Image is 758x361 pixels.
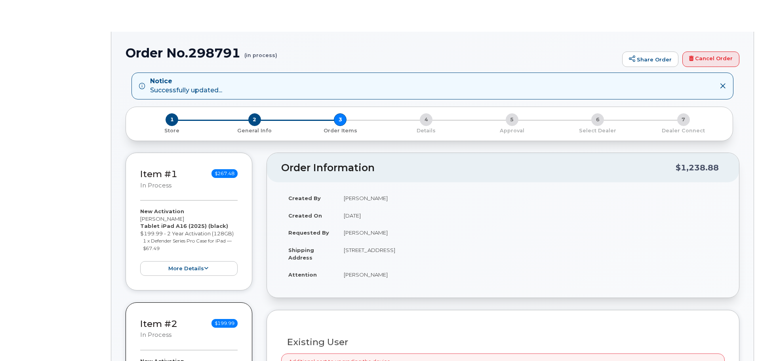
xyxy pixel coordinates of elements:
span: 1 [166,113,178,126]
span: 2 [248,113,261,126]
h2: Order Information [281,162,676,174]
td: [PERSON_NAME] [337,266,725,283]
small: (in process) [244,46,277,58]
p: General Info [215,127,295,134]
td: [DATE] [337,207,725,224]
strong: Created On [288,212,322,219]
a: Cancel Order [682,52,739,67]
h1: Order No.298791 [126,46,618,60]
strong: Shipping Address [288,247,314,261]
a: 2 General Info [212,126,298,134]
button: more details [140,261,238,276]
div: $1,238.88 [676,160,719,175]
strong: Tablet iPad A16 (2025) (black) [140,223,228,229]
strong: Notice [150,77,222,86]
div: Successfully updated... [150,77,222,95]
a: 1 Store [132,126,212,134]
small: 1 x Defender Series Pro Case for iPad — $67.49 [143,238,232,251]
span: $267.48 [211,169,238,178]
strong: New Activation [140,208,184,214]
td: [PERSON_NAME] [337,224,725,241]
strong: Attention [288,271,317,278]
a: Item #2 [140,318,177,329]
span: $199.99 [211,319,238,328]
a: Share Order [622,52,678,67]
strong: Requested By [288,229,329,236]
small: in process [140,331,171,338]
td: [STREET_ADDRESS] [337,241,725,266]
td: [PERSON_NAME] [337,189,725,207]
h3: Existing User [287,337,719,347]
div: [PERSON_NAME] $199.99 - 2 Year Activation (128GB) [140,208,238,276]
p: Store [135,127,209,134]
strong: Created By [288,195,321,201]
small: in process [140,182,171,189]
a: Item #1 [140,168,177,180]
